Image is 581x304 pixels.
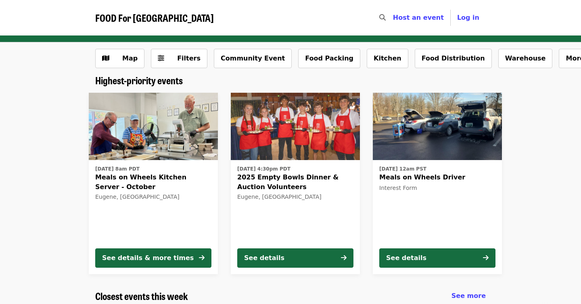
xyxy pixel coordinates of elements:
button: Show map view [95,49,144,68]
button: See details [237,248,353,268]
a: Host an event [393,14,444,21]
a: See more [451,291,486,301]
i: map icon [102,54,109,62]
time: [DATE] 8am PDT [95,165,140,173]
i: arrow-right icon [341,254,347,262]
button: See details [379,248,495,268]
button: Food Packing [298,49,360,68]
span: Log in [457,14,479,21]
div: Eugene, [GEOGRAPHIC_DATA] [95,194,211,200]
a: Highest-priority events [95,75,183,86]
i: arrow-right icon [483,254,489,262]
span: See more [451,292,486,300]
button: Filters (0 selected) [151,49,207,68]
button: Log in [451,10,486,26]
img: 2025 Empty Bowls Dinner & Auction Volunteers organized by FOOD For Lane County [231,93,360,160]
span: FOOD For [GEOGRAPHIC_DATA] [95,10,214,25]
time: [DATE] 12am PST [379,165,426,173]
button: Food Distribution [415,49,492,68]
img: Meals on Wheels Kitchen Server - October organized by FOOD For Lane County [89,93,218,160]
span: Map [122,54,138,62]
button: Warehouse [498,49,553,68]
time: [DATE] 4:30pm PDT [237,165,290,173]
a: See details for "Meals on Wheels Driver" [373,93,502,274]
div: See details [244,253,284,263]
input: Search [391,8,397,27]
span: Highest-priority events [95,73,183,87]
i: arrow-right icon [199,254,205,262]
div: Closest events this week [89,290,492,302]
a: Closest events this week [95,290,188,302]
img: Meals on Wheels Driver organized by FOOD For Lane County [373,93,502,160]
span: Meals on Wheels Driver [379,173,495,182]
span: 2025 Empty Bowls Dinner & Auction Volunteers [237,173,353,192]
div: Highest-priority events [89,75,492,86]
a: See details for "Meals on Wheels Kitchen Server - October" [89,93,218,274]
i: search icon [379,14,386,21]
div: See details [386,253,426,263]
i: sliders-h icon [158,54,164,62]
button: Kitchen [367,49,408,68]
button: Community Event [214,49,292,68]
button: See details & more times [95,248,211,268]
div: Eugene, [GEOGRAPHIC_DATA] [237,194,353,200]
a: FOOD For [GEOGRAPHIC_DATA] [95,12,214,24]
span: Meals on Wheels Kitchen Server - October [95,173,211,192]
span: Closest events this week [95,289,188,303]
span: Interest Form [379,185,417,191]
span: Filters [177,54,201,62]
a: See details for "2025 Empty Bowls Dinner & Auction Volunteers" [231,93,360,274]
div: See details & more times [102,253,194,263]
